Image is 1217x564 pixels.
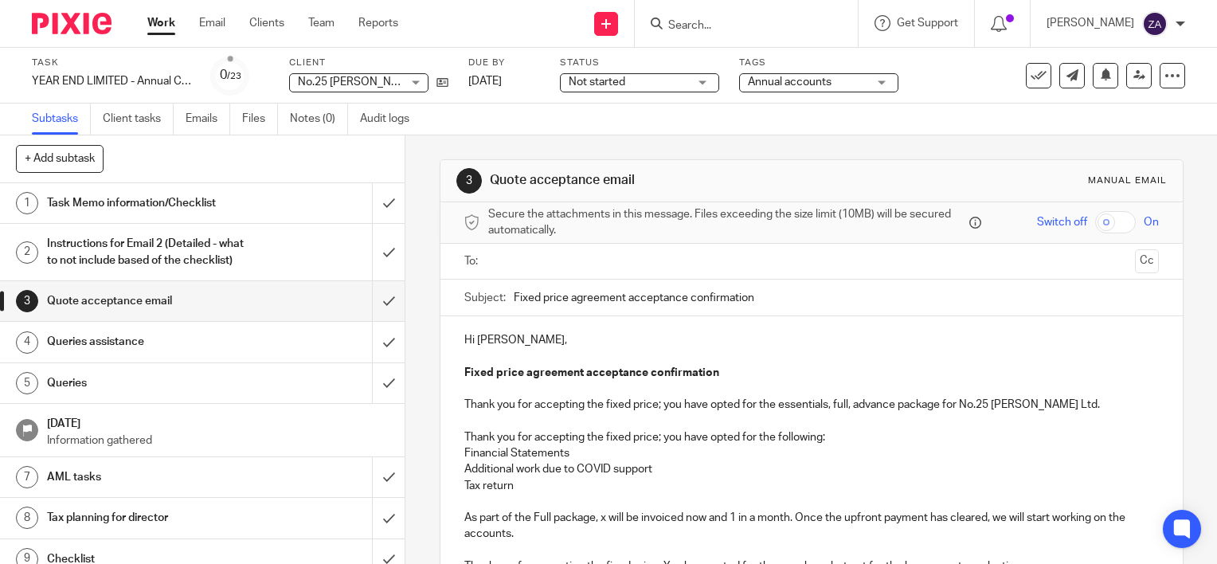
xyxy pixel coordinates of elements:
span: On [1144,214,1159,230]
a: Clients [249,15,284,31]
strong: Fixed price agreement acceptance confirmation [464,367,719,378]
div: 8 [16,507,38,529]
a: Work [147,15,175,31]
a: Emails [186,104,230,135]
p: Tax return [464,478,1159,494]
h1: AML tasks [47,465,253,489]
label: Subject: [464,290,506,306]
img: svg%3E [1142,11,1168,37]
span: Get Support [897,18,958,29]
p: Additional work due to COVID support [464,461,1159,477]
h1: Quote acceptance email [490,172,845,189]
div: YEAR END LIMITED - Annual COMPANY accounts and CT600 return [32,73,191,89]
div: 2 [16,241,38,264]
div: 1 [16,192,38,214]
label: Client [289,57,448,69]
a: Audit logs [360,104,421,135]
h1: Tax planning for director [47,506,253,530]
label: Tags [739,57,898,69]
a: Email [199,15,225,31]
label: Task [32,57,191,69]
div: 5 [16,372,38,394]
div: 4 [16,331,38,354]
a: Reports [358,15,398,31]
p: Hi [PERSON_NAME], [464,332,1159,348]
label: To: [464,253,482,269]
div: 3 [456,168,482,194]
h1: Task Memo information/Checklist [47,191,253,215]
button: Cc [1135,249,1159,273]
p: [PERSON_NAME] [1047,15,1134,31]
div: 0 [220,66,241,84]
span: Secure the attachments in this message. Files exceeding the size limit (10MB) will be secured aut... [488,206,965,239]
span: No.25 [PERSON_NAME] Ltd [298,76,436,88]
div: 3 [16,290,38,312]
p: Thank you for accepting the fixed price; you have opted for the following: [464,429,1159,445]
button: + Add subtask [16,145,104,172]
h1: Queries [47,371,253,395]
a: Subtasks [32,104,91,135]
label: Due by [468,57,540,69]
div: Manual email [1088,174,1167,187]
h1: Quote acceptance email [47,289,253,313]
span: Not started [569,76,625,88]
span: [DATE] [468,76,502,87]
span: Switch off [1037,214,1087,230]
p: Information gathered [47,433,389,448]
span: Annual accounts [748,76,832,88]
a: Notes (0) [290,104,348,135]
a: Client tasks [103,104,174,135]
h1: Queries assistance [47,330,253,354]
label: Status [560,57,719,69]
div: 7 [16,466,38,488]
h1: Instructions for Email 2 (Detailed - what to not include based of the checklist) [47,232,253,272]
small: /23 [227,72,241,80]
p: Financial Statements [464,445,1159,461]
h1: [DATE] [47,412,389,432]
a: Team [308,15,335,31]
img: Pixie [32,13,112,34]
a: Files [242,104,278,135]
input: Search [667,19,810,33]
p: Thank you for accepting the fixed price; you have opted for the essentials, full, advance package... [464,397,1159,413]
p: As part of the Full package, x will be invoiced now and 1 in a month. Once the upfront payment ha... [464,510,1159,542]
